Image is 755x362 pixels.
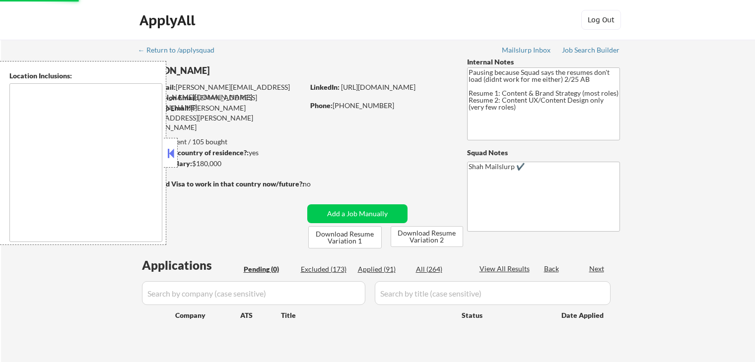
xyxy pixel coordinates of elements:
[416,264,466,274] div: All (264)
[138,47,224,54] div: ← Return to /applysquad
[467,148,620,158] div: Squad Notes
[139,64,343,77] div: [PERSON_NAME]
[480,264,533,274] div: View All Results
[375,281,611,305] input: Search by title (case sensitive)
[138,159,304,169] div: $180,000
[9,71,162,81] div: Location Inclusions:
[138,137,304,147] div: 91 sent / 105 bought
[310,101,451,111] div: [PHONE_NUMBER]
[502,47,551,54] div: Mailslurp Inbox
[138,148,301,158] div: yes
[138,148,249,157] strong: Can work in country of residence?:
[139,12,198,29] div: ApplyAll
[303,179,331,189] div: no
[139,180,304,188] strong: Will need Visa to work in that country now/future?:
[502,46,551,56] a: Mailslurp Inbox
[138,46,224,56] a: ← Return to /applysquad
[391,226,463,247] button: Download Resume Variation 2
[310,101,333,110] strong: Phone:
[281,310,452,320] div: Title
[301,264,350,274] div: Excluded (173)
[467,57,620,67] div: Internal Notes
[142,281,365,305] input: Search by company (case sensitive)
[358,264,408,274] div: Applied (91)
[139,93,304,112] div: [EMAIL_ADDRESS][DOMAIN_NAME]
[462,306,547,324] div: Status
[139,103,304,132] div: [PERSON_NAME][EMAIL_ADDRESS][PERSON_NAME][DOMAIN_NAME]
[244,264,293,274] div: Pending (0)
[581,10,621,30] button: Log Out
[561,310,605,320] div: Date Applied
[240,310,281,320] div: ATS
[310,83,340,91] strong: LinkedIn:
[175,310,240,320] div: Company
[139,82,304,102] div: [PERSON_NAME][EMAIL_ADDRESS][PERSON_NAME][DOMAIN_NAME]
[142,259,240,271] div: Applications
[308,226,382,248] button: Download Resume Variation 1
[562,47,620,54] div: Job Search Builder
[341,83,415,91] a: [URL][DOMAIN_NAME]
[544,264,560,274] div: Back
[589,264,605,274] div: Next
[307,204,408,223] button: Add a Job Manually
